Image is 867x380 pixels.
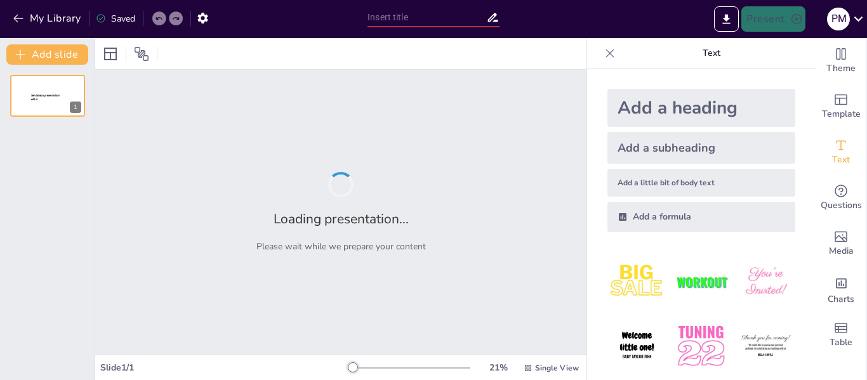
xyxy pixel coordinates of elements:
[535,363,579,373] span: Single View
[829,244,854,258] span: Media
[714,6,739,32] button: Export to PowerPoint
[607,317,666,376] img: 4.jpeg
[828,292,854,306] span: Charts
[31,94,60,101] span: Sendsteps presentation editor
[607,202,795,232] div: Add a formula
[96,13,135,25] div: Saved
[367,8,486,27] input: Insert title
[827,6,850,32] button: p m
[10,75,85,117] div: 1
[134,46,149,62] span: Position
[821,199,862,213] span: Questions
[816,175,866,221] div: Get real-time input from your audience
[736,317,795,376] img: 6.jpeg
[826,62,856,75] span: Theme
[10,8,86,29] button: My Library
[607,252,666,311] img: 1.jpeg
[100,362,348,374] div: Slide 1 / 1
[830,336,852,350] span: Table
[816,266,866,312] div: Add charts and graphs
[6,44,88,65] button: Add slide
[483,362,513,374] div: 21 %
[827,8,850,30] div: p m
[816,84,866,129] div: Add ready made slides
[70,102,81,113] div: 1
[832,153,850,167] span: Text
[274,210,409,228] h2: Loading presentation...
[816,38,866,84] div: Change the overall theme
[100,44,121,64] div: Layout
[741,6,805,32] button: Present
[620,38,803,69] p: Text
[672,317,731,376] img: 5.jpeg
[816,129,866,175] div: Add text boxes
[607,132,795,164] div: Add a subheading
[607,169,795,197] div: Add a little bit of body text
[816,221,866,266] div: Add images, graphics, shapes or video
[672,252,731,311] img: 2.jpeg
[822,107,861,121] span: Template
[256,240,426,252] p: Please wait while we prepare your content
[607,89,795,127] div: Add a heading
[816,312,866,358] div: Add a table
[736,252,795,311] img: 3.jpeg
